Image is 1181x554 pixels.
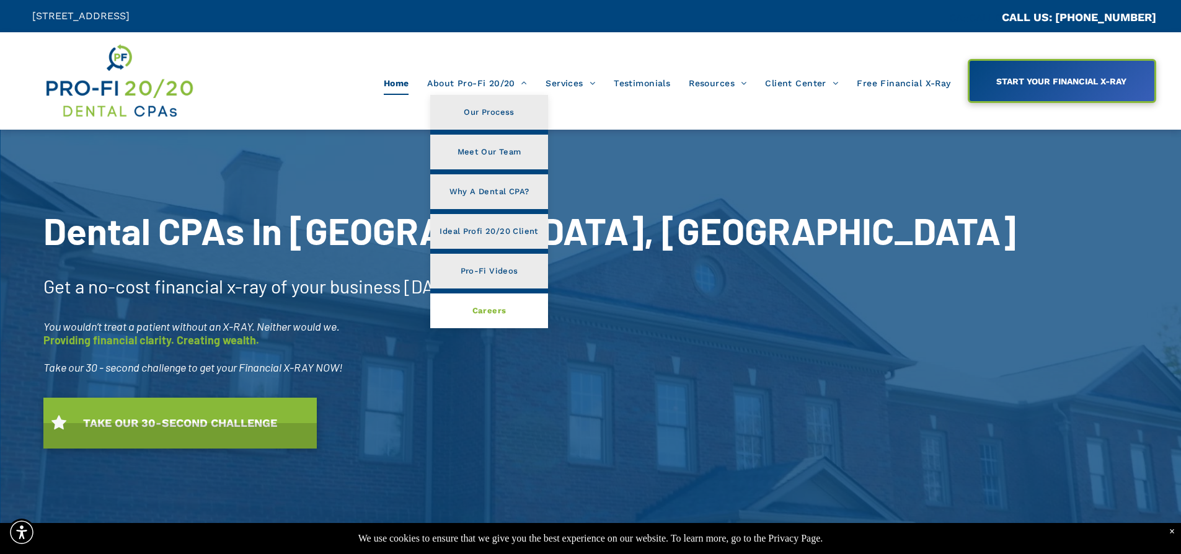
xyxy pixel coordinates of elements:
[430,135,547,169] a: Meet Our Team
[449,184,529,200] span: Why A Dental CPA?
[418,71,536,95] a: About Pro-Fi 20/20
[430,95,547,130] a: Our Process
[604,71,679,95] a: Testimonials
[461,263,518,279] span: Pro-Fi Videos
[458,144,521,160] span: Meet Our Team
[464,104,514,120] span: Our Process
[968,59,1156,103] a: START YOUR FINANCIAL X-RAY
[271,275,467,297] span: of your business [DATE]!
[440,223,538,239] span: Ideal Profi 20/20 Client
[43,319,340,333] span: You wouldn’t treat a patient without an X-RAY. Neither would we.
[374,71,418,95] a: Home
[79,410,281,436] span: TAKE OUR 30-SECOND CHALLENGE
[430,254,547,288] a: Pro-Fi Videos
[43,333,259,347] span: Providing financial clarity. Creating wealth.
[88,275,267,297] span: no-cost financial x-ray
[43,275,84,297] span: Get a
[43,208,1016,252] span: Dental CPAs In [GEOGRAPHIC_DATA], [GEOGRAPHIC_DATA]
[43,360,343,374] span: Take our 30 - second challenge to get your Financial X-RAY NOW!
[430,293,547,328] a: Careers
[992,70,1131,92] span: START YOUR FINANCIAL X-RAY
[1169,526,1175,537] div: Dismiss notification
[472,303,506,319] span: Careers
[679,71,756,95] a: Resources
[430,174,547,209] a: Why A Dental CPA?
[8,519,35,546] div: Accessibility Menu
[43,398,317,449] a: TAKE OUR 30-SECOND CHALLENGE
[427,71,527,95] span: About Pro-Fi 20/20
[32,10,130,22] span: [STREET_ADDRESS]
[44,42,194,120] img: Get Dental CPA Consulting, Bookkeeping, & Bank Loans
[756,71,847,95] a: Client Center
[1002,11,1156,24] a: CALL US: [PHONE_NUMBER]
[430,214,547,249] a: Ideal Profi 20/20 Client
[847,71,960,95] a: Free Financial X-Ray
[536,71,604,95] a: Services
[949,12,1002,24] span: CA::CALLC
